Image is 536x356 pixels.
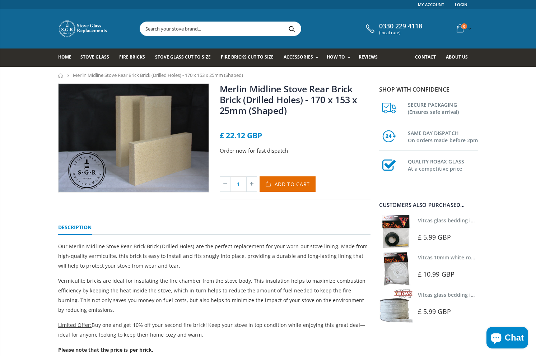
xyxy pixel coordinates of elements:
[59,84,209,193] img: 3_fire_bricks-2-min_fe8260b2-f747-44b2-88d9-844e23c6755f_800x_crop_center.jpg
[58,320,370,339] p: Buy one and get 10% off your second fire brick! Keep your stove in top condition while enjoying t...
[58,48,77,67] a: Home
[155,48,216,67] a: Stove Glass Cut To Size
[275,181,310,188] span: Add to Cart
[461,23,467,29] span: 0
[379,289,413,323] img: Vitcas stove glass bedding in tape
[379,202,478,208] div: Customers also purchased...
[58,346,154,353] strong: Please note that the price is per brick.
[379,215,413,248] img: Vitcas stove glass bedding in tape
[58,54,71,60] span: Home
[284,22,300,36] button: Search
[58,73,64,78] a: Home
[446,48,473,67] a: About us
[284,54,313,60] span: Accessories
[119,54,145,60] span: Fire Bricks
[446,54,468,60] span: About us
[327,48,354,67] a: How To
[418,233,451,241] span: £ 5.99 GBP
[73,72,243,78] span: Merlin Midline Stove Rear Brick Brick (Drilled Holes) - 170 x 153 x 25mm (Shaped)
[80,54,109,60] span: Stove Glass
[119,48,150,67] a: Fire Bricks
[220,130,262,140] span: £ 22.12 GBP
[379,30,422,35] span: (local rate)
[221,54,274,60] span: Fire Bricks Cut To Size
[221,48,279,67] a: Fire Bricks Cut To Size
[58,276,370,315] p: Vermiculite bricks are ideal for insulating the fire chamber from the stove body. This insulation...
[454,22,473,36] a: 0
[379,252,413,285] img: Vitcas white rope, glue and gloves kit 10mm
[408,157,478,172] h3: QUALITY ROBAX GLASS At a competitive price
[80,48,115,67] a: Stove Glass
[155,54,211,60] span: Stove Glass Cut To Size
[415,54,436,60] span: Contact
[327,54,345,60] span: How To
[379,85,478,94] p: Shop with confidence
[58,221,92,235] a: Description
[359,54,378,60] span: Reviews
[140,22,381,36] input: Search your stove brand...
[418,307,451,316] span: £ 5.99 GBP
[484,327,530,350] inbox-online-store-chat: Shopify online store chat
[408,128,478,144] h3: SAME DAY DISPATCH On orders made before 2pm
[58,241,370,271] p: Our Merlin Midline Stove Rear Brick Brick (Drilled Holes) are the perfect replacement for your wo...
[220,147,370,155] p: Order now for fast dispatch
[418,270,455,278] span: £ 10.99 GBP
[364,22,422,35] a: 0330 229 4118 (local rate)
[58,322,92,328] span: Limited Offer:
[415,48,441,67] a: Contact
[359,48,383,67] a: Reviews
[284,48,322,67] a: Accessories
[260,176,316,192] button: Add to Cart
[408,100,478,116] h3: SECURE PACKAGING (Ensures safe arrival)
[58,20,108,38] img: Stove Glass Replacement
[379,22,422,30] span: 0330 229 4118
[220,83,357,116] a: Merlin Midline Stove Rear Brick Brick (Drilled Holes) - 170 x 153 x 25mm (Shaped)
